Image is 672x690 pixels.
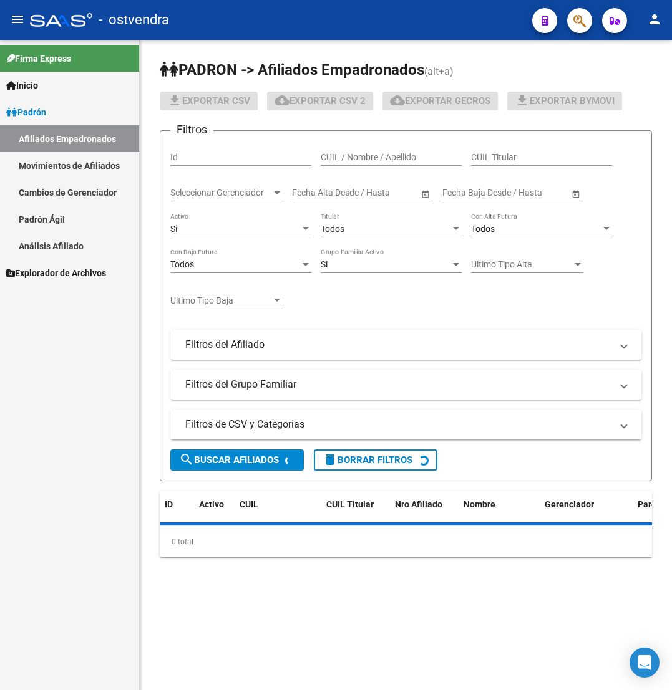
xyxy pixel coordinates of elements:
[326,499,374,509] span: CUIL Titular
[199,499,224,509] span: Activo
[179,452,194,467] mat-icon: search
[442,188,488,198] input: Fecha inicio
[240,499,258,509] span: CUIL
[185,338,611,352] mat-panel-title: Filtros del Afiliado
[167,95,250,107] span: Exportar CSV
[275,93,290,108] mat-icon: cloud_download
[419,187,432,200] button: Open calendar
[170,449,304,471] button: Buscar Afiliados
[395,499,442,509] span: Nro Afiliado
[6,105,46,119] span: Padrón
[323,452,338,467] mat-icon: delete
[390,95,490,107] span: Exportar GECROS
[348,188,409,198] input: Fecha fin
[499,188,560,198] input: Fecha fin
[459,491,540,532] datatable-header-cell: Nombre
[170,370,641,400] mat-expansion-panel-header: Filtros del Grupo Familiar
[292,188,338,198] input: Fecha inicio
[160,491,194,532] datatable-header-cell: ID
[160,92,258,110] button: Exportar CSV
[323,454,412,466] span: Borrar Filtros
[515,95,615,107] span: Exportar Bymovi
[424,65,454,77] span: (alt+a)
[321,259,328,269] span: Si
[165,499,173,509] span: ID
[167,93,182,108] mat-icon: file_download
[6,266,106,280] span: Explorador de Archivos
[185,418,611,431] mat-panel-title: Filtros de CSV y Categorias
[314,449,437,471] button: Borrar Filtros
[390,93,405,108] mat-icon: cloud_download
[630,648,660,678] div: Open Intercom Messenger
[471,224,495,234] span: Todos
[382,92,498,110] button: Exportar GECROS
[275,95,366,107] span: Exportar CSV 2
[185,378,611,391] mat-panel-title: Filtros del Grupo Familiar
[160,61,424,79] span: PADRON -> Afiliados Empadronados
[160,526,652,557] div: 0 total
[540,491,615,532] datatable-header-cell: Gerenciador
[194,491,235,532] datatable-header-cell: Activo
[179,454,279,466] span: Buscar Afiliados
[545,499,594,509] span: Gerenciador
[471,259,572,270] span: Ultimo Tipo Alta
[267,92,373,110] button: Exportar CSV 2
[647,12,662,27] mat-icon: person
[170,410,641,439] mat-expansion-panel-header: Filtros de CSV y Categorias
[321,224,344,234] span: Todos
[170,295,271,306] span: Ultimo Tipo Baja
[515,93,530,108] mat-icon: file_download
[390,491,459,532] datatable-header-cell: Nro Afiliado
[507,92,622,110] button: Exportar Bymovi
[6,52,71,65] span: Firma Express
[321,491,390,532] datatable-header-cell: CUIL Titular
[170,121,213,138] h3: Filtros
[99,6,169,34] span: - ostvendra
[235,491,303,532] datatable-header-cell: CUIL
[170,224,177,234] span: Si
[170,330,641,360] mat-expansion-panel-header: Filtros del Afiliado
[170,188,271,198] span: Seleccionar Gerenciador
[569,187,582,200] button: Open calendar
[6,79,38,92] span: Inicio
[10,12,25,27] mat-icon: menu
[170,259,194,269] span: Todos
[464,499,495,509] span: Nombre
